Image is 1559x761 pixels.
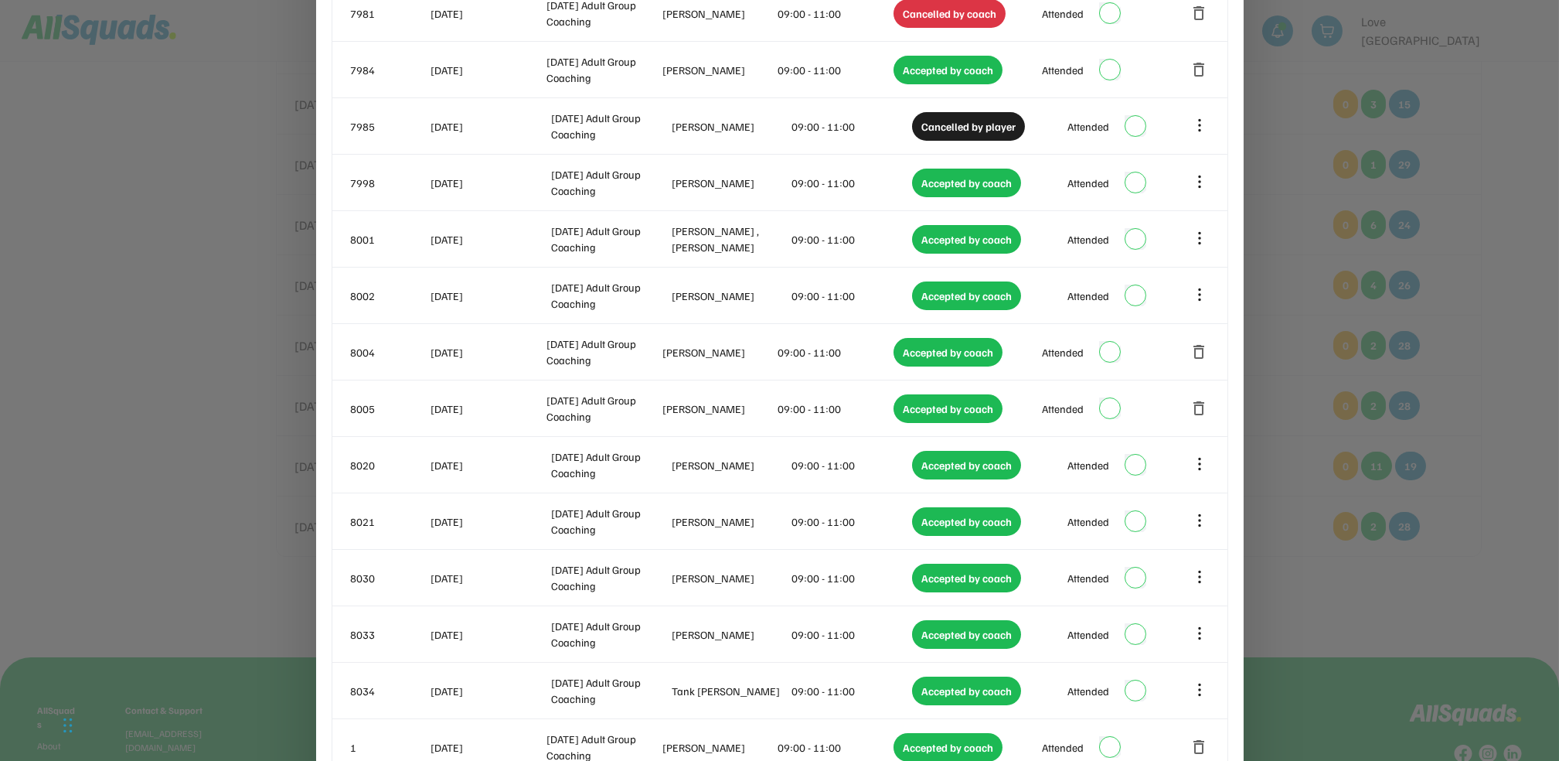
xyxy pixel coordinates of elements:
div: 7998 [351,175,428,191]
div: Attended [1042,344,1084,360]
div: [PERSON_NAME] [672,626,789,643]
div: [DATE] Adult Group Coaching [546,336,659,368]
div: Attended [1042,5,1084,22]
div: [DATE] [431,457,549,473]
div: 8001 [351,231,428,247]
div: [DATE] [431,118,549,135]
div: 09:00 - 11:00 [792,683,910,699]
div: [PERSON_NAME] [662,344,775,360]
div: 09:00 - 11:00 [792,457,910,473]
div: 7984 [351,62,428,78]
div: 09:00 - 11:00 [792,175,910,191]
button: delete [1190,4,1209,22]
div: [PERSON_NAME] [672,118,789,135]
div: Attended [1067,570,1109,586]
div: [PERSON_NAME] [672,288,789,304]
div: 7985 [351,118,428,135]
div: [DATE] [431,344,544,360]
button: delete [1190,60,1209,79]
div: [PERSON_NAME] [662,62,775,78]
div: [DATE] [431,62,544,78]
div: 7981 [351,5,428,22]
div: Attended [1067,175,1109,191]
div: Attended [1067,118,1109,135]
div: 09:00 - 11:00 [792,514,910,530]
div: Attended [1067,683,1109,699]
div: [DATE] [431,401,544,417]
div: Accepted by coach [912,225,1021,254]
div: Accepted by coach [894,394,1002,423]
div: 09:00 - 11:00 [792,118,910,135]
div: [DATE] [431,570,549,586]
div: [DATE] [431,514,549,530]
div: [PERSON_NAME] [672,175,789,191]
div: [PERSON_NAME] [662,739,775,756]
div: Attended [1042,739,1084,756]
div: 8034 [351,683,428,699]
div: 09:00 - 11:00 [792,570,910,586]
div: 09:00 - 11:00 [778,344,891,360]
div: 09:00 - 11:00 [778,401,891,417]
div: 8033 [351,626,428,643]
div: [PERSON_NAME] [662,5,775,22]
div: [DATE] Adult Group Coaching [551,110,669,142]
div: [DATE] [431,683,549,699]
div: [DATE] [431,5,544,22]
div: Attended [1067,514,1109,530]
div: 09:00 - 11:00 [778,739,891,756]
div: Attended [1042,62,1084,78]
button: delete [1190,738,1209,756]
div: 8002 [351,288,428,304]
div: 09:00 - 11:00 [792,231,910,247]
div: Cancelled by player [912,112,1025,141]
button: delete [1190,399,1209,418]
div: [DATE] [431,175,549,191]
div: Accepted by coach [912,564,1021,592]
div: 09:00 - 11:00 [778,5,891,22]
div: 09:00 - 11:00 [792,288,910,304]
div: [DATE] Adult Group Coaching [551,279,669,312]
div: Accepted by coach [912,282,1021,310]
div: 8005 [351,401,428,417]
div: 8021 [351,514,428,530]
div: [DATE] Adult Group Coaching [551,561,669,594]
div: Accepted by coach [912,677,1021,705]
div: [DATE] [431,626,549,643]
div: Accepted by coach [912,620,1021,649]
div: [DATE] Adult Group Coaching [551,449,669,481]
div: Tank [PERSON_NAME] [672,683,789,699]
div: Attended [1067,626,1109,643]
div: Accepted by coach [894,338,1002,367]
div: [DATE] [431,739,544,756]
div: [PERSON_NAME] [672,457,789,473]
div: [DATE] Adult Group Coaching [551,223,669,255]
button: delete [1190,343,1209,361]
div: [DATE] Adult Group Coaching [546,392,659,425]
div: 8020 [351,457,428,473]
div: [DATE] [431,288,549,304]
div: 09:00 - 11:00 [792,626,910,643]
div: [DATE] Adult Group Coaching [546,53,659,86]
div: [PERSON_NAME] [662,401,775,417]
div: [DATE] Adult Group Coaching [551,618,669,650]
div: 1 [351,739,428,756]
div: [DATE] Adult Group Coaching [551,505,669,537]
div: [DATE] Adult Group Coaching [551,674,669,707]
div: Attended [1067,288,1109,304]
div: Accepted by coach [912,507,1021,536]
div: Accepted by coach [912,169,1021,197]
div: 8030 [351,570,428,586]
div: 8004 [351,344,428,360]
div: [PERSON_NAME] [672,514,789,530]
div: Attended [1067,231,1109,247]
div: Accepted by coach [912,451,1021,479]
div: Attended [1067,457,1109,473]
div: [PERSON_NAME] [672,570,789,586]
div: 09:00 - 11:00 [778,62,891,78]
div: Attended [1042,401,1084,417]
div: [PERSON_NAME] , [PERSON_NAME] [672,223,789,255]
div: [DATE] Adult Group Coaching [551,166,669,199]
div: Accepted by coach [894,56,1002,84]
div: [DATE] [431,231,549,247]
